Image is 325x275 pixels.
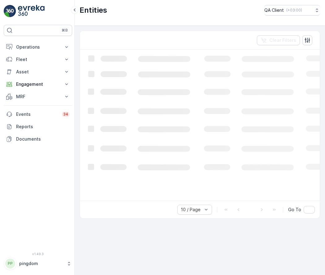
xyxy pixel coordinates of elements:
[5,259,15,268] div: PP
[4,257,72,270] button: PPpingdom
[4,41,72,53] button: Operations
[80,5,107,15] p: Entities
[269,37,296,43] p: Clear Filters
[16,136,70,142] p: Documents
[264,5,320,15] button: QA Client(+03:00)
[257,35,300,45] button: Clear Filters
[4,78,72,90] button: Engagement
[19,260,63,267] p: pingdom
[4,133,72,145] a: Documents
[18,5,45,17] img: logo_light-DOdMpM7g.png
[4,66,72,78] button: Asset
[288,207,301,213] span: Go To
[16,124,70,130] p: Reports
[16,81,60,87] p: Engagement
[4,108,72,120] a: Events34
[264,7,284,13] p: QA Client
[4,90,72,103] button: MRF
[4,53,72,66] button: Fleet
[16,56,60,63] p: Fleet
[16,94,60,100] p: MRF
[16,111,58,117] p: Events
[16,69,60,75] p: Asset
[286,8,302,13] p: ( +03:00 )
[62,28,68,33] p: ⌘B
[63,112,68,117] p: 34
[16,44,60,50] p: Operations
[4,252,72,256] span: v 1.49.3
[4,120,72,133] a: Reports
[4,5,16,17] img: logo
